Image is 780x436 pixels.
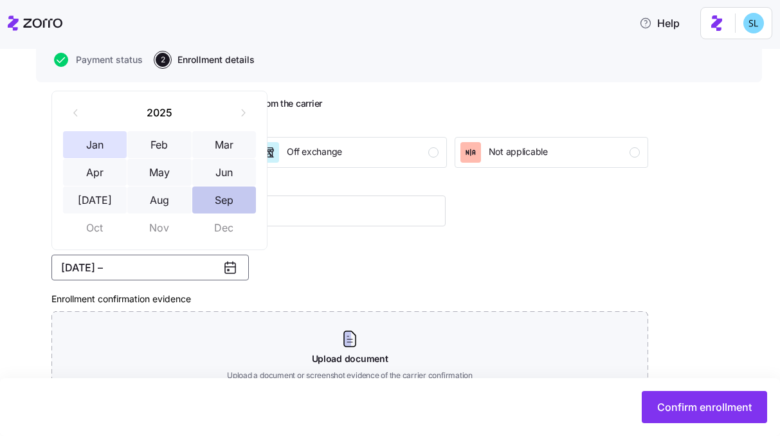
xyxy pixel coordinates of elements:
button: Nov [127,214,192,241]
button: Feb [127,131,192,158]
button: Payment status [54,53,143,67]
button: Dec [192,214,257,241]
span: Enrollment details [177,55,255,64]
button: 2Enrollment details [156,53,255,67]
span: 2 [156,53,170,67]
button: May [127,159,192,186]
a: 2Enrollment details [153,53,255,67]
button: Jan [63,131,127,158]
label: Enrollment confirmation evidence [51,292,191,306]
button: Oct [63,214,127,241]
button: [DATE] [63,186,127,213]
button: Apr [63,159,127,186]
button: Confirm enrollment [642,391,767,423]
button: Help [629,10,690,36]
button: 2025 [89,99,230,126]
button: [DATE] – [51,255,249,280]
button: Aug [127,186,192,213]
span: Payment status [76,55,143,64]
span: Help [639,15,680,31]
span: Not applicable [489,145,548,158]
span: Confirm enrollment [657,399,752,415]
h2: Finalize enrollment details and verify confirmation from the carrier [51,98,648,110]
span: Off exchange [287,145,342,158]
img: 7c620d928e46699fcfb78cede4daf1d1 [743,13,764,33]
a: Payment status [51,53,143,67]
button: Sep [192,186,257,213]
button: Jun [192,159,257,186]
button: Mar [192,131,257,158]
